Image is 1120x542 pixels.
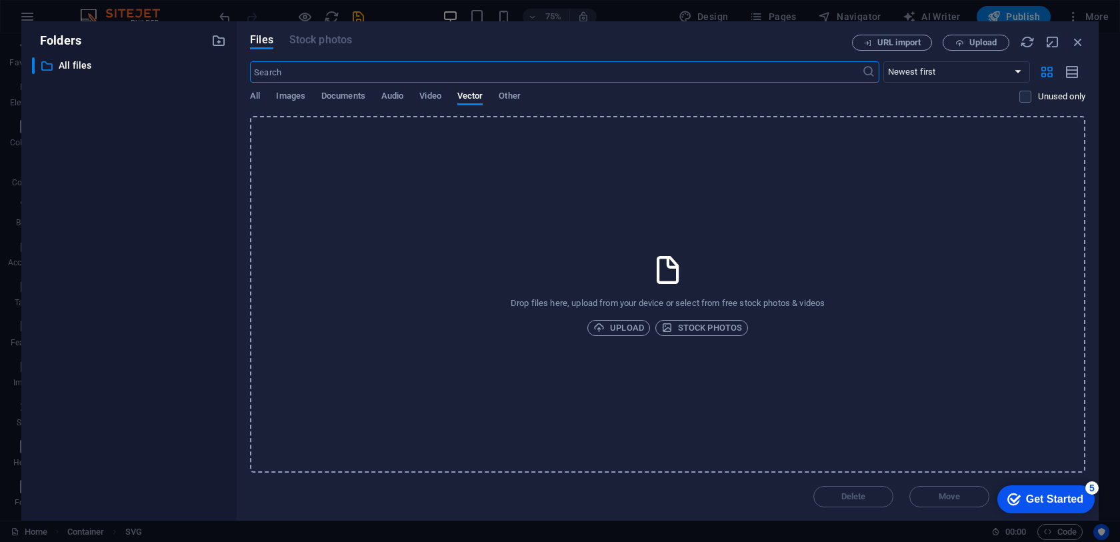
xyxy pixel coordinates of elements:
span: Images [276,88,305,107]
i: Create new folder [211,33,226,48]
div: 5 [99,3,112,16]
button: Upload [943,35,1009,51]
span: Upload [593,320,644,336]
span: Files [250,32,273,48]
span: Stock photos [661,320,742,336]
span: Other [499,88,520,107]
div: Get Started [39,15,97,27]
p: All files [59,58,201,73]
p: Folders [32,32,81,49]
p: Displays only files that are not in use on the website. Files added during this session can still... [1038,91,1085,103]
i: Reload [1020,35,1035,49]
span: Vector [457,88,483,107]
span: All [250,88,260,107]
span: This file type is not supported by this element [289,32,352,48]
button: Stock photos [655,320,748,336]
div: ​ [32,57,35,74]
input: Search [250,61,861,83]
span: Upload [969,39,997,47]
button: Upload [587,320,650,336]
i: Close [1071,35,1085,49]
span: Audio [381,88,403,107]
span: Documents [321,88,365,107]
div: Get Started 5 items remaining, 0% complete [11,7,108,35]
i: Minimize [1045,35,1060,49]
button: URL import [852,35,932,51]
span: Video [419,88,441,107]
span: URL import [877,39,921,47]
p: Drop files here, upload from your device or select from free stock photos & videos [511,297,825,309]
